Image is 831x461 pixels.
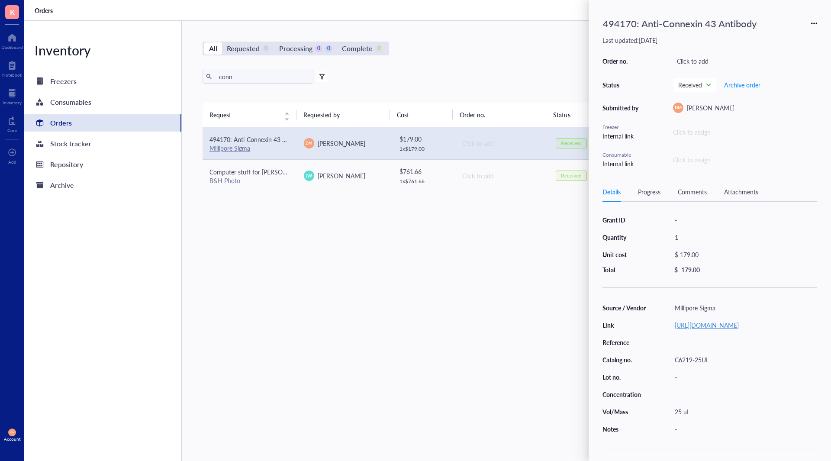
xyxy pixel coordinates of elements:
[546,103,609,127] th: Status
[3,86,22,105] a: Inventory
[673,127,817,137] div: Click to assign
[50,158,83,171] div: Repository
[462,171,542,181] div: Click to add
[673,155,817,164] div: Click to assign
[24,42,181,59] div: Inventory
[7,114,17,133] a: Core
[671,354,817,366] div: C6219-25UL
[1,31,23,50] a: Dashboard
[671,336,817,348] div: -
[678,187,707,197] div: Comments
[50,96,91,108] div: Consumables
[675,321,739,329] a: [URL][DOMAIN_NAME]
[203,42,389,55] div: segmented control
[602,131,641,141] div: Internal link
[315,45,322,52] div: 0
[602,36,817,44] div: Last updated: [DATE]
[602,251,647,258] div: Unit cost
[8,159,16,164] div: Add
[671,406,817,418] div: 25 uL
[671,302,817,314] div: Millipore Sigma
[602,373,647,381] div: Lot no.
[399,178,448,185] div: 1 x $ 761.66
[227,42,260,55] div: Requested
[602,266,647,274] div: Total
[724,187,758,197] div: Attachments
[638,187,660,197] div: Progress
[602,233,647,241] div: Quantity
[602,338,647,346] div: Reference
[687,103,734,112] span: [PERSON_NAME]
[671,231,817,243] div: 1
[602,81,641,89] div: Status
[24,135,181,152] a: Stock tracker
[50,179,74,191] div: Archive
[561,172,582,179] div: Received
[599,14,760,33] div: 494170: Anti-Connexin 43 Antibody
[453,103,547,127] th: Order no.
[724,78,761,92] button: Archive order
[602,356,647,364] div: Catalog no.
[399,134,448,144] div: $ 179.00
[602,216,647,224] div: Grant ID
[602,321,647,329] div: Link
[602,187,621,197] div: Details
[4,436,21,442] div: Account
[602,104,641,112] div: Submitted by
[24,93,181,111] a: Consumables
[342,42,372,55] div: Complete
[50,75,77,87] div: Freezers
[35,6,55,14] a: Orders
[375,45,383,52] div: 2
[602,159,641,168] div: Internal link
[673,55,817,67] div: Click to add
[602,151,641,159] div: Consumable
[675,105,682,111] span: DM
[318,139,365,148] span: [PERSON_NAME]
[1,45,23,50] div: Dashboard
[24,156,181,173] a: Repository
[671,248,814,261] div: $ 179.00
[2,58,22,77] a: Notebook
[602,57,641,65] div: Order no.
[24,114,181,132] a: Orders
[24,177,181,194] a: Archive
[3,100,22,105] div: Inventory
[454,127,549,160] td: Click to add
[454,159,549,192] td: Click to add
[602,408,647,416] div: Vol/Mass
[209,110,279,119] span: Request
[561,140,582,147] div: Received
[50,138,91,150] div: Stock tracker
[262,45,270,52] div: 0
[306,172,312,179] span: JW
[678,81,710,89] span: Received
[399,167,448,176] div: $ 761.66
[671,423,817,435] div: -
[602,123,641,131] div: Freezer
[209,135,306,144] span: 494170: Anti-Connexin 43 Antibody
[209,144,250,152] a: Millipore Sigma
[10,6,15,17] span: K
[279,42,312,55] div: Processing
[209,42,217,55] div: All
[203,103,296,127] th: Request
[674,266,678,274] div: $
[724,81,760,88] span: Archive order
[602,304,647,312] div: Source / Vendor
[7,128,17,133] div: Core
[50,117,72,129] div: Orders
[2,72,22,77] div: Notebook
[10,431,14,434] span: DM
[209,177,290,184] div: B&H Photo
[325,45,332,52] div: 0
[602,390,647,398] div: Concentration
[671,214,817,226] div: -
[399,145,448,152] div: 1 x $ 179.00
[671,371,817,383] div: -
[306,140,312,146] span: DM
[602,425,647,433] div: Notes
[390,103,452,127] th: Cost
[681,266,700,274] div: 179.00
[671,388,817,400] div: -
